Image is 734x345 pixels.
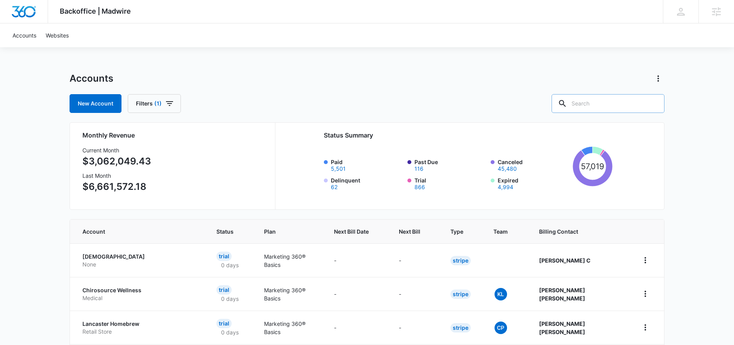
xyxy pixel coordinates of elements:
p: Retail Store [82,328,198,336]
label: Expired [498,176,570,190]
label: Past Due [414,158,486,172]
tspan: 57,019 [580,161,604,171]
span: Account [82,227,186,236]
td: - [325,311,389,344]
button: home [639,288,652,300]
a: Websites [41,23,73,47]
td: - [325,243,389,277]
button: Delinquent [331,184,338,190]
td: - [389,243,441,277]
span: KL [495,288,507,300]
input: Search [552,94,664,113]
span: CP [495,322,507,334]
button: home [639,254,652,266]
p: $3,062,049.43 [82,154,151,168]
span: Backoffice | Madwire [60,7,131,15]
div: Stripe [450,290,471,299]
label: Paid [331,158,403,172]
td: - [389,311,441,344]
span: Billing Contact [539,227,620,236]
div: Stripe [450,323,471,332]
strong: [PERSON_NAME] [PERSON_NAME] [539,287,585,302]
h3: Current Month [82,146,151,154]
div: Trial [216,319,232,328]
h1: Accounts [70,73,113,84]
h3: Last Month [82,172,151,180]
span: Next Bill Date [334,227,369,236]
p: Marketing 360® Basics [264,252,315,269]
a: Accounts [8,23,41,47]
div: Stripe [450,256,471,265]
span: Status [216,227,234,236]
strong: [PERSON_NAME] [PERSON_NAME] [539,320,585,335]
label: Delinquent [331,176,403,190]
label: Canceled [498,158,570,172]
td: - [389,277,441,311]
p: Marketing 360® Basics [264,286,315,302]
strong: [PERSON_NAME] C [539,257,591,264]
button: Paid [331,166,346,172]
td: - [325,277,389,311]
a: Chirosource WellnessMedical [82,286,198,302]
span: Plan [264,227,315,236]
div: Trial [216,285,232,295]
button: Expired [498,184,513,190]
span: Next Bill [399,227,420,236]
h2: Status Summary [324,130,613,140]
p: Medical [82,294,198,302]
button: Trial [414,184,425,190]
p: None [82,261,198,268]
p: $6,661,572.18 [82,180,151,194]
a: New Account [70,94,121,113]
a: [DEMOGRAPHIC_DATA]None [82,253,198,268]
a: Lancaster HomebrewRetail Store [82,320,198,335]
p: 0 days [216,295,243,303]
span: Team [493,227,509,236]
button: home [639,321,652,334]
span: Type [450,227,463,236]
p: 0 days [216,328,243,336]
button: Canceled [498,166,517,172]
button: Past Due [414,166,423,172]
p: 0 days [216,261,243,269]
button: Actions [652,72,664,85]
h2: Monthly Revenue [82,130,266,140]
p: Lancaster Homebrew [82,320,198,328]
p: Chirosource Wellness [82,286,198,294]
label: Trial [414,176,486,190]
button: Filters(1) [128,94,181,113]
p: [DEMOGRAPHIC_DATA] [82,253,198,261]
span: (1) [154,101,162,106]
p: Marketing 360® Basics [264,320,315,336]
div: Trial [216,252,232,261]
